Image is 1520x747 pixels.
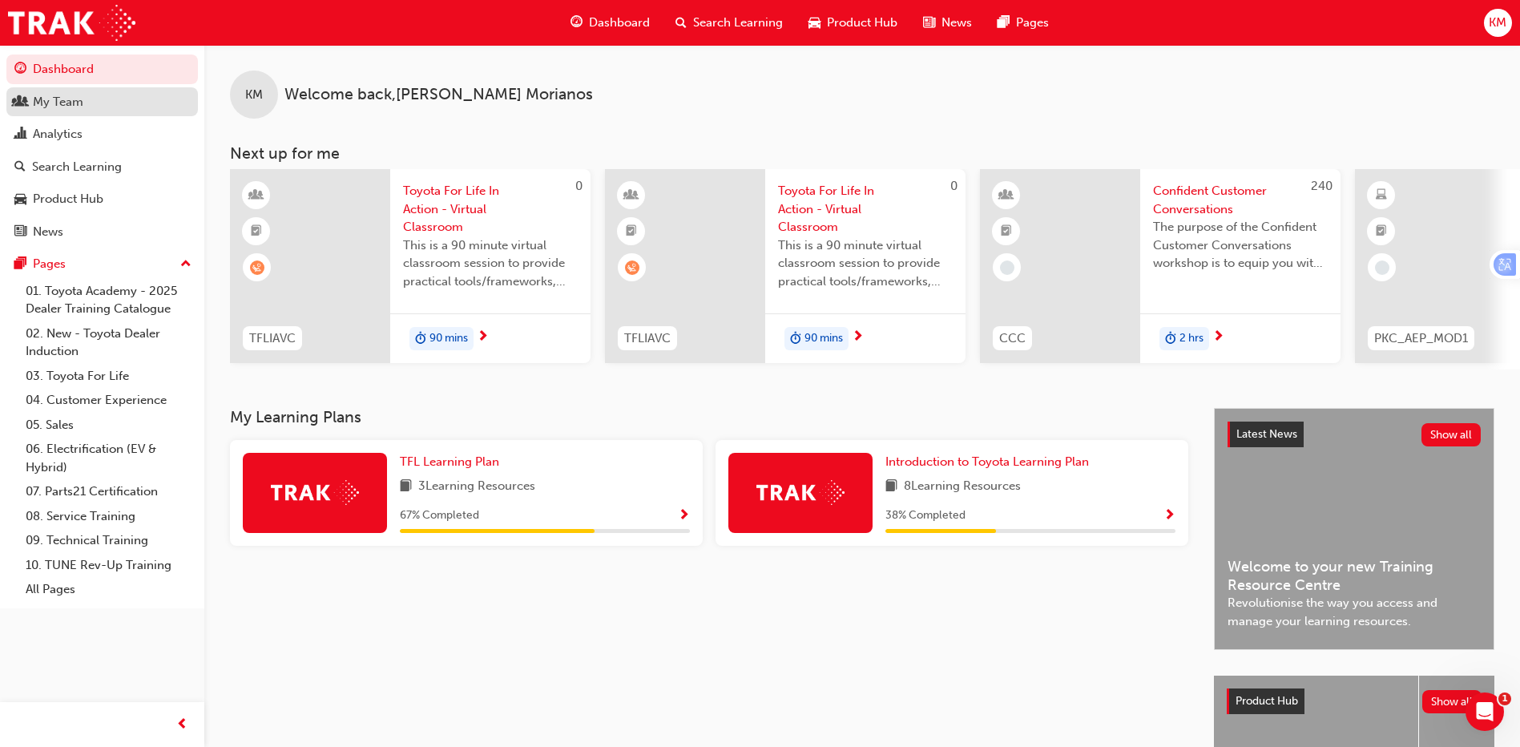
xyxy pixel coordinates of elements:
span: TFL Learning Plan [400,454,499,469]
span: chart-icon [14,127,26,142]
span: 90 mins [429,329,468,348]
span: guage-icon [571,13,583,33]
a: 04. Customer Experience [19,388,198,413]
span: This is a 90 minute virtual classroom session to provide practical tools/frameworks, behaviours a... [778,236,953,291]
a: car-iconProduct Hub [796,6,910,39]
span: book-icon [885,477,897,497]
div: Analytics [33,125,83,143]
h3: Next up for me [204,144,1520,163]
span: Toyota For Life In Action - Virtual Classroom [778,182,953,236]
a: Product HubShow all [1227,688,1482,714]
a: Search Learning [6,152,198,182]
span: 8 Learning Resources [904,477,1021,497]
span: 90 mins [804,329,843,348]
a: 0TFLIAVCToyota For Life In Action - Virtual ClassroomThis is a 90 minute virtual classroom sessio... [605,169,966,363]
a: All Pages [19,577,198,602]
button: Show all [1422,690,1482,713]
span: KM [1489,14,1506,32]
a: 03. Toyota For Life [19,364,198,389]
a: 06. Electrification (EV & Hybrid) [19,437,198,479]
button: DashboardMy TeamAnalyticsSearch LearningProduct HubNews [6,51,198,249]
a: search-iconSearch Learning [663,6,796,39]
a: Analytics [6,119,198,149]
span: duration-icon [415,329,426,349]
a: 0TFLIAVCToyota For Life In Action - Virtual ClassroomThis is a 90 minute virtual classroom sessio... [230,169,591,363]
span: booktick-icon [626,221,637,242]
span: duration-icon [1165,329,1176,349]
img: Trak [8,5,135,41]
a: news-iconNews [910,6,985,39]
span: Toyota For Life In Action - Virtual Classroom [403,182,578,236]
span: next-icon [477,330,489,345]
span: Latest News [1236,427,1297,441]
a: pages-iconPages [985,6,1062,39]
span: learningResourceType_ELEARNING-icon [1376,185,1387,206]
span: car-icon [14,192,26,207]
div: Product Hub [33,190,103,208]
span: booktick-icon [1376,221,1387,242]
span: Welcome back , [PERSON_NAME] Morianos [284,86,593,104]
span: 2 hrs [1179,329,1204,348]
span: learningRecordVerb_WAITLIST-icon [625,260,639,275]
button: Pages [6,249,198,279]
a: My Team [6,87,198,117]
a: 09. Technical Training [19,528,198,553]
span: next-icon [852,330,864,345]
span: booktick-icon [251,221,262,242]
span: TFLIAVC [624,329,671,348]
span: This is a 90 minute virtual classroom session to provide practical tools/frameworks, behaviours a... [403,236,578,291]
span: CCC [999,329,1026,348]
span: pages-icon [998,13,1010,33]
span: guage-icon [14,63,26,77]
span: Revolutionise the way you access and manage your learning resources. [1228,594,1481,630]
span: PKC_AEP_MOD1 [1374,329,1468,348]
a: guage-iconDashboard [558,6,663,39]
span: pages-icon [14,257,26,272]
span: search-icon [675,13,687,33]
span: learningResourceType_INSTRUCTOR_LED-icon [1001,185,1012,206]
a: Latest NewsShow all [1228,422,1481,447]
span: Show Progress [678,509,690,523]
img: Trak [271,480,359,505]
span: 0 [950,179,958,193]
span: Confident Customer Conversations [1153,182,1328,218]
button: KM [1484,9,1512,37]
a: 240CCCConfident Customer ConversationsThe purpose of the Confident Customer Conversations worksho... [980,169,1341,363]
span: search-icon [14,160,26,175]
span: book-icon [400,477,412,497]
a: Dashboard [6,55,198,84]
span: 38 % Completed [885,507,966,525]
a: 10. TUNE Rev-Up Training [19,553,198,578]
a: 01. Toyota Academy - 2025 Dealer Training Catalogue [19,279,198,321]
span: Show Progress [1163,509,1175,523]
span: 3 Learning Resources [418,477,535,497]
span: 1 [1498,692,1511,705]
span: car-icon [808,13,820,33]
span: TFLIAVC [249,329,296,348]
span: news-icon [923,13,935,33]
div: Search Learning [32,158,122,176]
span: Dashboard [589,14,650,32]
div: Pages [33,255,66,273]
a: 08. Service Training [19,504,198,529]
span: News [941,14,972,32]
span: news-icon [14,225,26,240]
span: learningRecordVerb_NONE-icon [1000,260,1014,275]
a: Latest NewsShow allWelcome to your new Training Resource CentreRevolutionise the way you access a... [1214,408,1494,650]
span: Product Hub [1236,694,1298,708]
span: people-icon [14,95,26,110]
div: News [33,223,63,241]
button: Show Progress [1163,506,1175,526]
span: booktick-icon [1001,221,1012,242]
span: up-icon [180,254,192,275]
span: The purpose of the Confident Customer Conversations workshop is to equip you with tools to commun... [1153,218,1328,273]
span: prev-icon [176,715,188,735]
span: learningRecordVerb_WAITLIST-icon [250,260,264,275]
span: Welcome to your new Training Resource Centre [1228,558,1481,594]
span: Search Learning [693,14,783,32]
span: learningResourceType_INSTRUCTOR_LED-icon [251,185,262,206]
a: Product Hub [6,184,198,214]
a: News [6,217,198,247]
span: Product Hub [827,14,897,32]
